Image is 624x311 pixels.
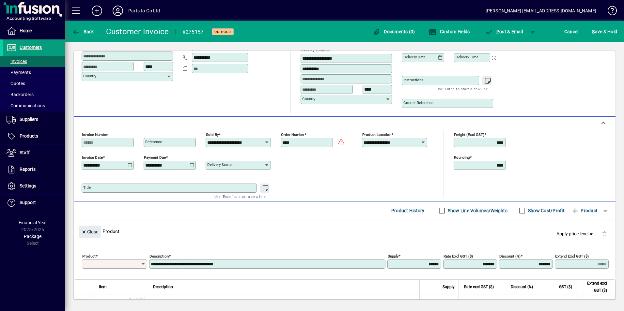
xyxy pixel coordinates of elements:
[20,28,32,33] span: Home
[83,185,91,190] mat-label: Title
[82,155,103,160] mat-label: Invoice date
[20,183,36,188] span: Settings
[145,140,162,144] mat-label: Reference
[554,228,597,240] button: Apply price level
[446,207,507,214] label: Show Line Volumes/Weights
[3,161,65,178] a: Reports
[580,280,607,294] span: Extend excl GST ($)
[3,23,65,39] a: Home
[3,145,65,161] a: Staff
[153,283,173,290] span: Description
[391,205,425,216] span: Product History
[144,155,166,160] mat-label: Payment due
[403,100,433,105] mat-label: Courier Reference
[3,178,65,194] a: Settings
[74,219,616,243] div: Product
[214,30,231,34] span: On hold
[20,200,36,205] span: Support
[3,78,65,89] a: Quotes
[592,29,595,34] span: S
[464,283,494,290] span: Rate excl GST ($)
[20,167,36,172] span: Reports
[537,294,576,307] td: 26.33
[564,26,579,37] span: Cancel
[3,89,65,100] a: Backorders
[496,29,499,34] span: P
[576,294,615,307] td: 175.50
[302,96,315,101] mat-label: Country
[77,229,102,234] app-page-header-button: Close
[153,298,236,304] span: LED MAGBASE WORK LIGHT BRILLANT
[568,205,601,216] button: Product
[19,220,47,225] span: Financial Year
[70,26,96,37] button: Back
[107,5,128,17] button: Profile
[106,26,169,37] div: Customer Invoice
[128,6,162,16] div: Parts to Go Ltd.
[7,92,34,97] span: Backorders
[590,26,619,37] button: Save & Hold
[281,132,304,137] mat-label: Order number
[3,100,65,111] a: Communications
[486,6,596,16] div: [PERSON_NAME] [EMAIL_ADDRESS][DOMAIN_NAME]
[373,42,383,53] a: View on map
[362,132,391,137] mat-label: Product location
[3,67,65,78] a: Payments
[555,254,589,259] mat-label: Extend excl GST ($)
[20,117,38,122] span: Suppliers
[559,283,572,290] span: GST ($)
[3,56,65,67] a: Invoices
[383,43,394,53] button: Choose address
[3,128,65,144] a: Products
[65,26,101,37] app-page-header-button: Back
[527,207,565,214] label: Show Cost/Profit
[79,226,101,238] button: Close
[556,230,594,237] span: Apply price level
[3,111,65,128] a: Suppliers
[597,231,612,237] app-page-header-button: Delete
[437,85,488,93] mat-hint: Use 'Enter' to start a new line
[3,195,65,211] a: Support
[7,103,45,108] span: Communications
[24,234,41,239] span: Package
[20,45,42,50] span: Customers
[72,29,94,34] span: Back
[388,254,398,259] mat-label: Supply
[126,297,133,304] span: DAE - Bulk Store
[440,298,455,304] span: 1.0000
[454,132,484,137] mat-label: Freight (excl GST)
[20,133,38,139] span: Products
[571,205,598,216] span: Product
[454,155,470,160] mat-label: Rounding
[429,29,470,34] span: Custom Fields
[403,55,426,59] mat-label: Delivery date
[207,162,232,167] mat-label: Delivery status
[83,74,96,78] mat-label: Country
[214,193,266,200] mat-hint: Use 'Enter' to start a new line
[86,5,107,17] button: Add
[82,254,96,259] mat-label: Product
[99,298,118,304] div: SP81456
[444,254,473,259] mat-label: Rate excl GST ($)
[389,205,427,216] button: Product History
[81,227,98,237] span: Close
[427,26,472,37] button: Custom Fields
[597,226,612,242] button: Delete
[149,254,169,259] mat-label: Description
[7,81,25,86] span: Quotes
[371,26,417,37] button: Documents (0)
[511,283,533,290] span: Discount (%)
[456,55,478,59] mat-label: Delivery time
[182,27,204,37] div: #275157
[463,298,494,304] div: 175.5000
[99,283,107,290] span: Item
[443,283,455,290] span: Supply
[7,59,27,64] span: Invoices
[403,78,423,82] mat-label: Instructions
[499,254,521,259] mat-label: Discount (%)
[485,29,523,34] span: ost & Email
[206,132,219,137] mat-label: Sold by
[20,150,30,155] span: Staff
[373,29,415,34] span: Documents (0)
[563,26,580,37] button: Cancel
